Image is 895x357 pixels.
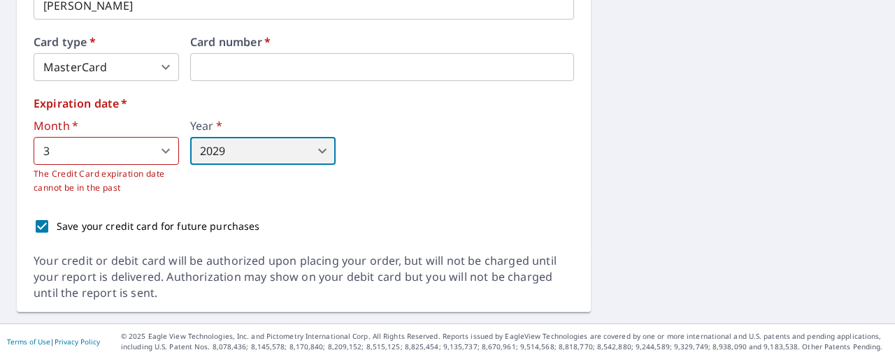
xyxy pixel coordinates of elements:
[7,337,100,346] p: |
[34,36,179,48] label: Card type
[34,98,574,109] label: Expiration date
[55,337,100,347] a: Privacy Policy
[190,53,574,81] iframe: secure payment field
[34,53,179,81] div: MasterCard
[34,120,179,131] label: Month
[190,120,336,131] label: Year
[121,331,888,352] p: © 2025 Eagle View Technologies, Inc. and Pictometry International Corp. All Rights Reserved. Repo...
[34,137,179,165] div: 3
[7,337,50,347] a: Terms of Use
[34,253,574,301] div: Your credit or debit card will be authorized upon placing your order, but will not be charged unt...
[57,219,260,233] p: Save your credit card for future purchases
[34,167,179,195] p: The Credit Card expiration date cannot be in the past
[190,137,336,165] div: 2029
[190,36,574,48] label: Card number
